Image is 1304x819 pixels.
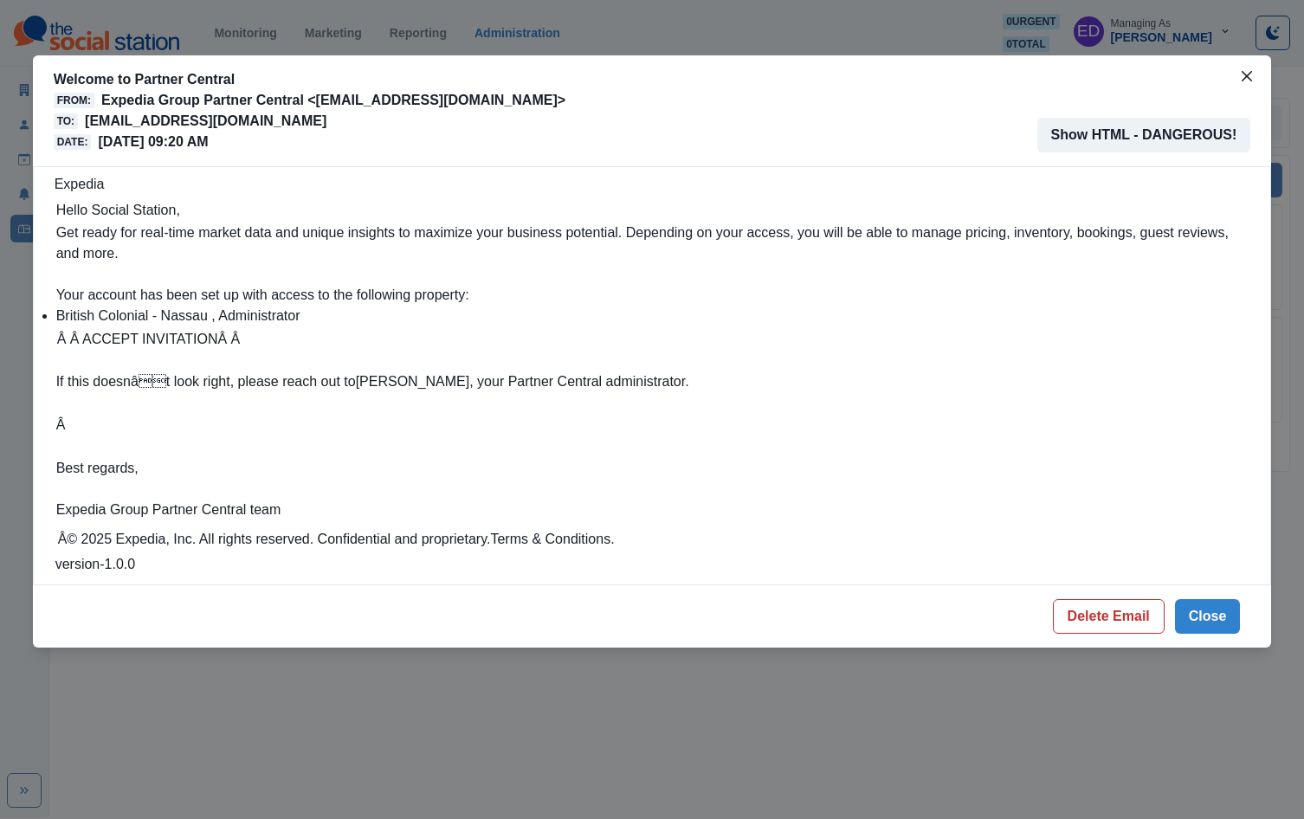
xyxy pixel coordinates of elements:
[85,111,326,132] p: [EMAIL_ADDRESS][DOMAIN_NAME]
[56,200,1249,221] h1: Hello Social Station,
[55,174,1250,577] div: Expedia
[56,222,1249,264] p: Get ready for real-time market data and unique insights to maximize your business potential. Depe...
[57,332,241,346] a: Â Â ACCEPT INVITATIONÂ Â
[54,134,92,150] span: Date:
[54,113,78,129] span: To:
[55,554,1249,575] p: version-1.0.0
[356,374,470,389] a: [PERSON_NAME]
[58,529,615,550] h4: Â© 2025 Expedia, Inc. All rights reserved. Confidential and proprietary. .
[98,132,208,152] p: [DATE] 09:20 AM
[1233,62,1261,90] button: Close
[54,93,94,108] span: From:
[490,532,610,546] a: Terms & Conditions
[56,371,1249,392] p: If this doesnât look right, please reach out to , your Partner Central administrator.
[56,437,1249,520] p: Best regards,
[1175,599,1241,634] button: Close
[56,285,1249,306] p: Your account has been set up with access to the following property:
[1037,118,1251,152] button: Show HTML - DANGEROUS!
[56,306,1249,326] li: British Colonial - Nassau , Administrator
[101,90,565,111] p: Expedia Group Partner Central <[EMAIL_ADDRESS][DOMAIN_NAME]>
[54,69,565,90] p: Welcome to Partner Central
[56,502,281,517] span: Expedia Group Partner Central team
[1053,599,1165,634] button: Delete Email
[56,415,1249,435] div: Â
